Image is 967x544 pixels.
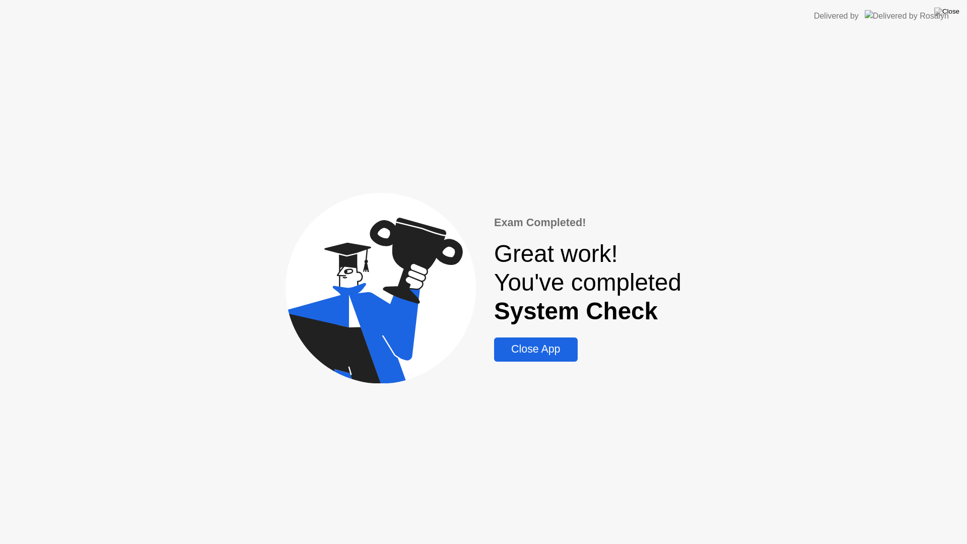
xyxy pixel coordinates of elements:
[497,343,574,356] div: Close App
[494,298,658,324] b: System Check
[494,239,681,325] div: Great work! You've completed
[494,337,577,362] button: Close App
[814,10,859,22] div: Delivered by
[865,10,949,22] img: Delivered by Rosalyn
[494,215,681,231] div: Exam Completed!
[934,8,959,16] img: Close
